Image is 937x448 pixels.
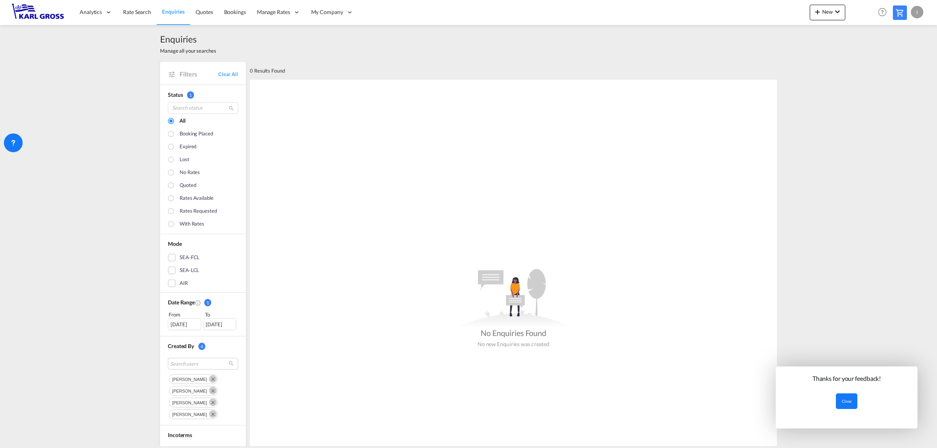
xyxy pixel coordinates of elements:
[833,7,842,16] md-icon: icon-chevron-down
[180,156,189,164] div: Lost
[172,375,208,384] div: Press delete to remove this chip.
[172,400,207,405] span: [PERSON_NAME]
[180,117,185,126] div: All
[810,5,845,20] button: icon-plus 400-fgNewicon-chevron-down
[481,327,546,338] div: No Enquiries Found
[195,300,201,306] md-icon: Created On
[911,6,923,18] div: I
[180,181,196,190] div: Quoted
[204,311,239,318] div: To
[311,8,343,16] span: My Company
[168,343,194,349] span: Created By
[160,33,216,45] span: Enquiries
[168,254,238,261] md-checkbox: SEA-FCL
[172,377,207,382] span: [PERSON_NAME]
[180,169,200,177] div: No rates
[168,432,192,438] span: Incoterms
[168,299,195,306] span: Date Range
[180,267,199,274] div: SEA-LCL
[168,279,238,287] md-checkbox: AIR
[218,71,238,78] a: Clear All
[168,311,238,330] span: From To [DATE][DATE]
[196,9,213,15] span: Quotes
[180,194,214,203] div: Rates available
[206,386,217,394] button: Remove
[172,386,208,396] div: Press delete to remove this chip.
[172,389,207,393] span: [PERSON_NAME]
[813,9,842,15] span: New
[160,47,216,54] span: Manage all your searches
[168,267,238,274] md-checkbox: SEA-LCL
[170,360,223,367] span: Search users
[187,91,194,99] span: 1
[876,5,889,19] span: Help
[168,372,238,419] md-chips-wrap: Chips container. Use arrow keys to select chips.
[168,318,201,330] div: [DATE]
[168,102,238,114] input: Search status
[123,9,151,15] span: Rate Search
[180,143,196,151] div: Expired
[813,7,822,16] md-icon: icon-plus 400-fg
[168,91,183,98] span: Status
[455,269,572,327] md-icon: assets/icons/custom/empty_quotes.svg
[172,410,208,419] div: Press delete to remove this chip.
[80,8,102,16] span: Analytics
[180,254,200,261] div: SEA-FCL
[224,9,246,15] span: Bookings
[172,412,207,417] span: [PERSON_NAME]
[12,4,64,21] img: 3269c73066d711f095e541db4db89301.png
[206,398,217,406] button: Remove
[180,279,188,287] div: AIR
[168,240,182,247] span: Mode
[172,398,208,407] div: Press delete to remove this chip.
[180,130,213,139] div: Booking placed
[206,375,217,382] button: Remove
[180,207,217,216] div: Rates Requested
[477,338,549,348] div: No new Enquiries was created
[876,5,893,20] div: Help
[228,105,234,111] md-icon: icon-magnify
[250,62,285,79] div: 0 Results Found
[162,8,185,15] span: Enquiries
[180,220,204,229] div: With rates
[204,299,211,306] span: 1
[206,410,217,418] button: Remove
[257,8,290,16] span: Manage Rates
[198,343,205,350] span: 4
[180,70,218,78] span: Filters
[203,318,236,330] div: [DATE]
[168,311,202,318] div: From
